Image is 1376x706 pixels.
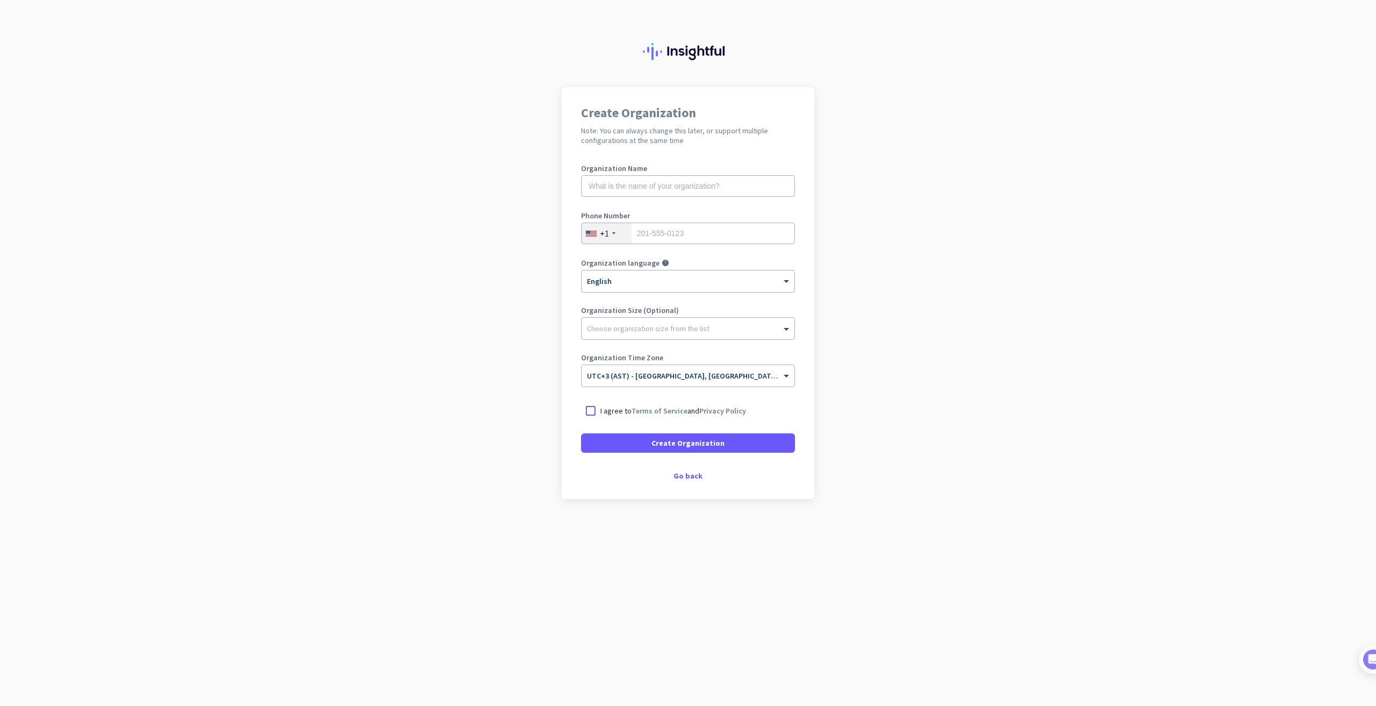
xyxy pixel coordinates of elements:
button: Create Organization [581,433,795,453]
label: Organization language [581,259,660,267]
i: help [662,259,669,267]
input: What is the name of your organization? [581,175,795,197]
input: 201-555-0123 [581,223,795,244]
div: +1 [600,228,609,239]
p: I agree to and [600,405,746,416]
label: Organization Time Zone [581,354,795,361]
h1: Create Organization [581,106,795,119]
div: Go back [581,472,795,480]
label: Organization Size (Optional) [581,306,795,314]
label: Phone Number [581,212,795,219]
a: Terms of Service [632,406,687,416]
span: Create Organization [651,438,725,448]
img: Insightful [643,43,733,60]
h2: Note: You can always change this later, or support multiple configurations at the same time [581,126,795,145]
label: Organization Name [581,165,795,172]
a: Privacy Policy [699,406,746,416]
